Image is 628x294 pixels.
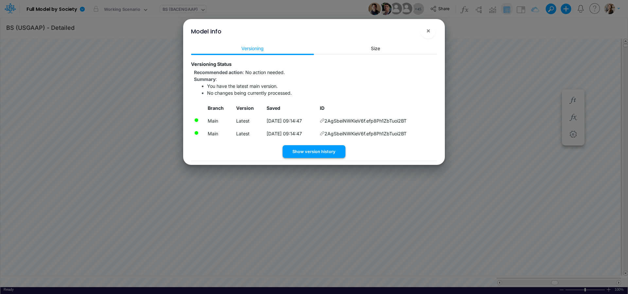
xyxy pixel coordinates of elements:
th: ID [317,102,437,115]
a: Versioning [191,42,314,54]
div: Model info [191,27,221,36]
span: 2AgSbeiNWKieV6f.efp8Ph1ZbTuoi2BT [324,117,407,124]
td: Local date/time when this version was saved [264,127,317,140]
td: Latest merged version [205,127,233,140]
th: Version [233,102,264,115]
strong: Versioning Status [191,61,232,67]
div: The changes in this model version have been processed into the latest main version [194,118,199,123]
span: × [426,27,430,34]
button: Show version history [283,145,345,158]
th: Branch [205,102,233,115]
button: Close [420,23,436,39]
strong: Summary [194,76,216,82]
span: No changes being currently processed. [207,90,292,96]
span: Copy hyperlink to this version of the model [320,130,324,137]
span: No action needed. [245,69,285,75]
td: Local date/time when this version was saved [264,114,317,127]
span: You have the latest main version. [207,83,278,89]
span: Copy hyperlink to this version of the model [320,117,324,124]
th: Local date/time when this version was saved [264,102,317,115]
td: 2AgSbeiNWKieV6f.efp8Ph1ZbTuoi2BT [317,127,437,140]
td: Latest [233,114,264,127]
td: Model version currently loaded [205,114,233,127]
td: Latest [233,127,264,140]
div: : [194,76,437,83]
strong: Recommended action [194,69,243,75]
a: Size [314,42,437,54]
span: : [194,69,285,75]
div: There are no pending changes currently being processed [194,130,199,135]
